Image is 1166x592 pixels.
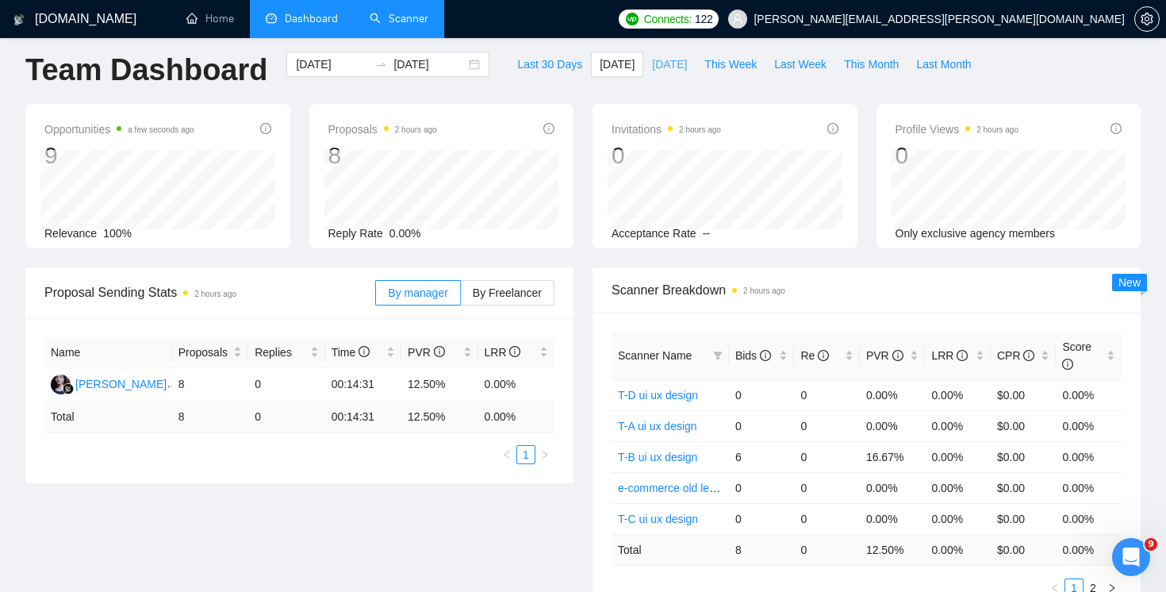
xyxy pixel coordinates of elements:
button: [DATE] [591,52,643,77]
td: 0 [794,534,860,565]
td: 16.67% [860,441,926,472]
span: This Week [704,56,757,73]
button: [DATE] [643,52,696,77]
td: 0.00% [925,441,991,472]
span: info-circle [818,350,829,361]
button: This Month [835,52,907,77]
td: $ 0.00 [991,534,1057,565]
span: Proposals [328,120,437,139]
span: Last 30 Days [517,56,582,73]
img: gigradar-bm.png [63,383,74,394]
button: Last Week [765,52,835,77]
td: 0 [794,379,860,410]
time: a few seconds ago [128,125,194,134]
td: $0.00 [991,441,1057,472]
a: 1 [517,446,535,463]
td: 0.00% [1056,503,1122,534]
td: 00:14:31 [325,368,401,402]
td: 0.00% [925,472,991,503]
td: 0.00% [925,410,991,441]
img: RS [51,375,71,394]
h1: Team Dashboard [25,52,267,89]
span: Time [332,346,370,359]
span: Re [800,349,829,362]
time: 2 hours ago [395,125,437,134]
button: Last Month [907,52,980,77]
img: upwork-logo.png [626,13,639,25]
span: Proposal Sending Stats [44,283,375,302]
span: This Month [844,56,899,73]
td: 0 [729,379,795,410]
span: [DATE] [600,56,635,73]
div: 8 [328,140,437,171]
span: Dashboard [285,12,338,25]
span: By manager [388,286,447,299]
span: Last Week [774,56,827,73]
td: 0 [794,503,860,534]
a: T-A ui ux design [618,420,697,432]
span: Scanner Name [618,349,692,362]
span: Last Month [916,56,971,73]
td: 00:14:31 [325,402,401,432]
td: 0.00% [925,379,991,410]
td: Total [612,534,729,565]
span: filter [713,351,723,360]
td: 0 [794,441,860,472]
td: 0.00 % [925,534,991,565]
td: 0 [794,410,860,441]
td: Total [44,402,172,432]
th: Proposals [172,337,248,368]
span: By Freelancer [473,286,542,299]
button: This Week [696,52,765,77]
td: 12.50% [401,368,478,402]
td: 0 [729,410,795,441]
time: 2 hours ago [194,290,236,298]
td: 0 [729,472,795,503]
button: setting [1134,6,1160,32]
span: info-circle [892,350,903,361]
span: Reply Rate [328,227,383,240]
td: 0.00% [1056,410,1122,441]
td: 0 [248,402,324,432]
span: info-circle [260,123,271,134]
td: 0 [729,503,795,534]
span: 122 [695,10,712,28]
span: user [732,13,743,25]
input: End date [393,56,466,73]
a: T-B ui ux design [618,451,697,463]
span: to [374,58,387,71]
span: PVR [866,349,903,362]
li: 1 [516,445,535,464]
span: New [1118,276,1141,289]
a: homeHome [186,12,234,25]
button: left [497,445,516,464]
div: 9 [44,140,194,171]
td: 0.00% [860,410,926,441]
span: Opportunities [44,120,194,139]
span: LRR [485,346,521,359]
span: Score [1062,340,1091,371]
li: Next Page [535,445,554,464]
td: $0.00 [991,472,1057,503]
td: $0.00 [991,503,1057,534]
span: info-circle [760,350,771,361]
button: right [535,445,554,464]
span: info-circle [827,123,838,134]
span: Scanner Breakdown [612,280,1122,300]
span: Bids [735,349,771,362]
td: 8 [729,534,795,565]
div: 0 [612,140,721,171]
td: 0.00 % [478,402,555,432]
td: 0.00% [860,503,926,534]
td: 0.00% [478,368,555,402]
a: e-commerce old letter 29/09 [618,482,756,494]
iframe: Intercom live chat [1112,538,1150,576]
span: Relevance [44,227,97,240]
span: info-circle [434,346,445,357]
span: Profile Views [896,120,1019,139]
span: dashboard [266,13,277,24]
span: info-circle [1110,123,1122,134]
a: searchScanner [370,12,428,25]
span: info-circle [957,350,968,361]
input: Start date [296,56,368,73]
